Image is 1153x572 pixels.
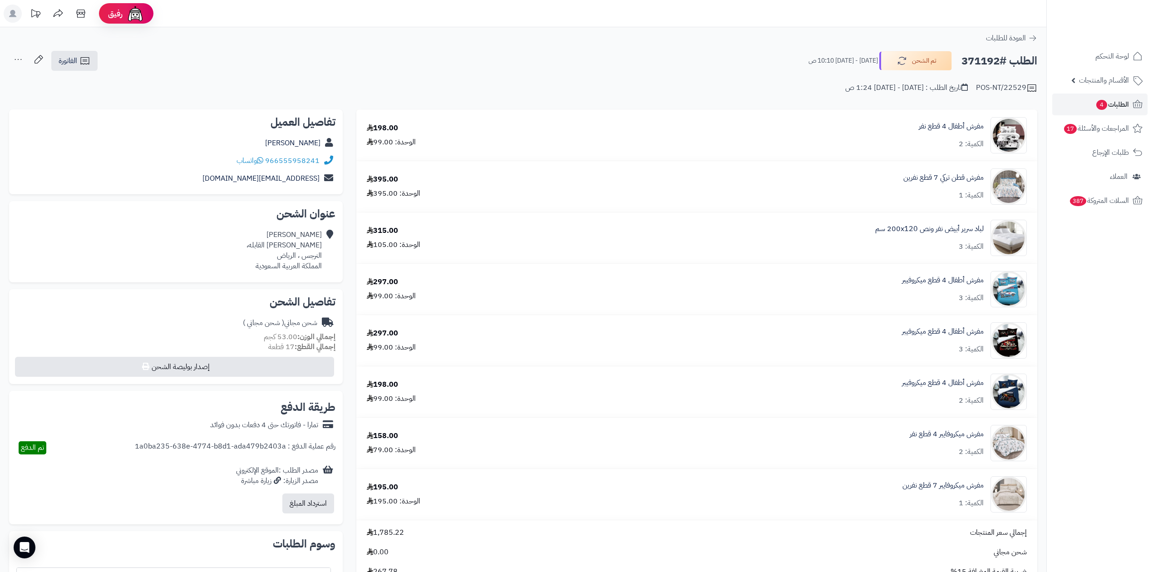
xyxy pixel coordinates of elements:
[991,271,1026,307] img: 1736335297-110203010074-90x90.jpg
[970,528,1027,538] span: إجمالي سعر المنتجات
[1052,190,1148,212] a: السلات المتروكة387
[367,123,398,133] div: 198.00
[845,83,968,93] div: تاريخ الطلب : [DATE] - [DATE] 1:24 ص
[959,344,984,355] div: الكمية: 3
[268,341,335,352] small: 17 قطعة
[21,442,44,453] span: تم الدفع
[1091,23,1144,42] img: logo-2.png
[1079,74,1129,87] span: الأقسام والمنتجات
[265,155,320,166] a: 966555958241
[1052,166,1148,187] a: العملاء
[875,224,984,234] a: لباد سرير أبيض نفر ونص 200x120 سم
[243,317,284,328] span: ( شحن مجاني )
[367,496,420,507] div: الوحدة: 195.00
[910,429,984,439] a: مفرش ميكروفايبر 4 قطع نفر
[15,357,334,377] button: إصدار بوليصة الشحن
[959,190,984,201] div: الكمية: 1
[16,117,335,128] h2: تفاصيل العميل
[1096,100,1107,110] span: 4
[367,174,398,185] div: 395.00
[126,5,144,23] img: ai-face.png
[367,482,398,493] div: 195.00
[281,402,335,413] h2: طريقة الدفع
[295,341,335,352] strong: إجمالي القطع:
[1095,50,1129,63] span: لوحة التحكم
[879,51,952,70] button: تم الشحن
[961,52,1037,70] h2: الطلب #371192
[264,331,335,342] small: 53.00 كجم
[919,121,984,132] a: مفرش أطفال 4 قطع نفر
[202,173,320,184] a: [EMAIL_ADDRESS][DOMAIN_NAME]
[902,480,984,491] a: مفرش ميكروفايبر 7 قطع نفرين
[808,56,878,65] small: [DATE] - [DATE] 10:10 ص
[1063,122,1129,135] span: المراجعات والأسئلة
[51,51,98,71] a: الفاتورة
[959,395,984,406] div: الكمية: 2
[16,296,335,307] h2: تفاصيل الشحن
[14,537,35,558] div: Open Intercom Messenger
[108,8,123,19] span: رفيق
[236,465,318,486] div: مصدر الطلب :الموقع الإلكتروني
[991,168,1026,205] img: 1745316873-istanbul%20S9-90x90.jpg
[902,326,984,337] a: مفرش أطفال 4 قطع ميكروفيبر
[903,173,984,183] a: مفرش قطن تركي 7 قطع نفرين
[367,431,398,441] div: 158.00
[991,117,1026,153] img: 1715599401-110203010056-90x90.jpg
[959,139,984,149] div: الكمية: 2
[367,240,420,250] div: الوحدة: 105.00
[367,188,420,199] div: الوحدة: 395.00
[367,342,416,353] div: الوحدة: 99.00
[367,328,398,339] div: 297.00
[367,547,389,557] span: 0.00
[246,230,322,271] div: [PERSON_NAME] [PERSON_NAME] القابله، النرجس ، الرياض المملكة العربية السعودية
[237,155,263,166] a: واتساب
[297,331,335,342] strong: إجمالي الوزن:
[243,318,317,328] div: شحن مجاني
[959,447,984,457] div: الكمية: 2
[1069,194,1129,207] span: السلات المتروكة
[986,33,1026,44] span: العودة للطلبات
[367,291,416,301] div: الوحدة: 99.00
[994,547,1027,557] span: شحن مجاني
[367,226,398,236] div: 315.00
[1110,170,1128,183] span: العملاء
[1070,196,1086,206] span: 387
[959,293,984,303] div: الكمية: 3
[991,476,1026,513] img: 1754396674-1-90x90.jpg
[16,208,335,219] h2: عنوان الشحن
[367,380,398,390] div: 198.00
[210,420,318,430] div: تمارا - فاتورتك حتى 4 دفعات بدون فوائد
[1052,142,1148,163] a: طلبات الإرجاع
[986,33,1037,44] a: العودة للطلبات
[367,445,416,455] div: الوحدة: 79.00
[1052,94,1148,115] a: الطلبات4
[265,138,320,148] a: [PERSON_NAME]
[902,378,984,388] a: مفرش أطفال 4 قطع ميكروفيبر
[367,137,416,148] div: الوحدة: 99.00
[991,322,1026,359] img: 1736335372-110203010076-90x90.jpg
[991,425,1026,461] img: 1752751687-1-90x90.jpg
[976,83,1037,94] div: POS-NT/22529
[1052,45,1148,67] a: لوحة التحكم
[24,5,47,25] a: تحديثات المنصة
[1064,124,1077,134] span: 17
[1095,98,1129,111] span: الطلبات
[367,277,398,287] div: 297.00
[367,394,416,404] div: الوحدة: 99.00
[282,493,334,513] button: استرداد المبلغ
[959,242,984,252] div: الكمية: 3
[1052,118,1148,139] a: المراجعات والأسئلة17
[991,374,1026,410] img: 1736335435-110203010078-90x90.jpg
[135,441,335,454] div: رقم عملية الدفع : 1a0ba235-638e-4774-b8d1-ada479b2403a
[959,498,984,508] div: الكمية: 1
[991,220,1026,256] img: 1732186588-220107040010-90x90.jpg
[59,55,77,66] span: الفاتورة
[1092,146,1129,159] span: طلبات الإرجاع
[236,476,318,486] div: مصدر الزيارة: زيارة مباشرة
[16,538,335,549] h2: وسوم الطلبات
[367,528,404,538] span: 1,785.22
[902,275,984,286] a: مفرش أطفال 4 قطع ميكروفيبر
